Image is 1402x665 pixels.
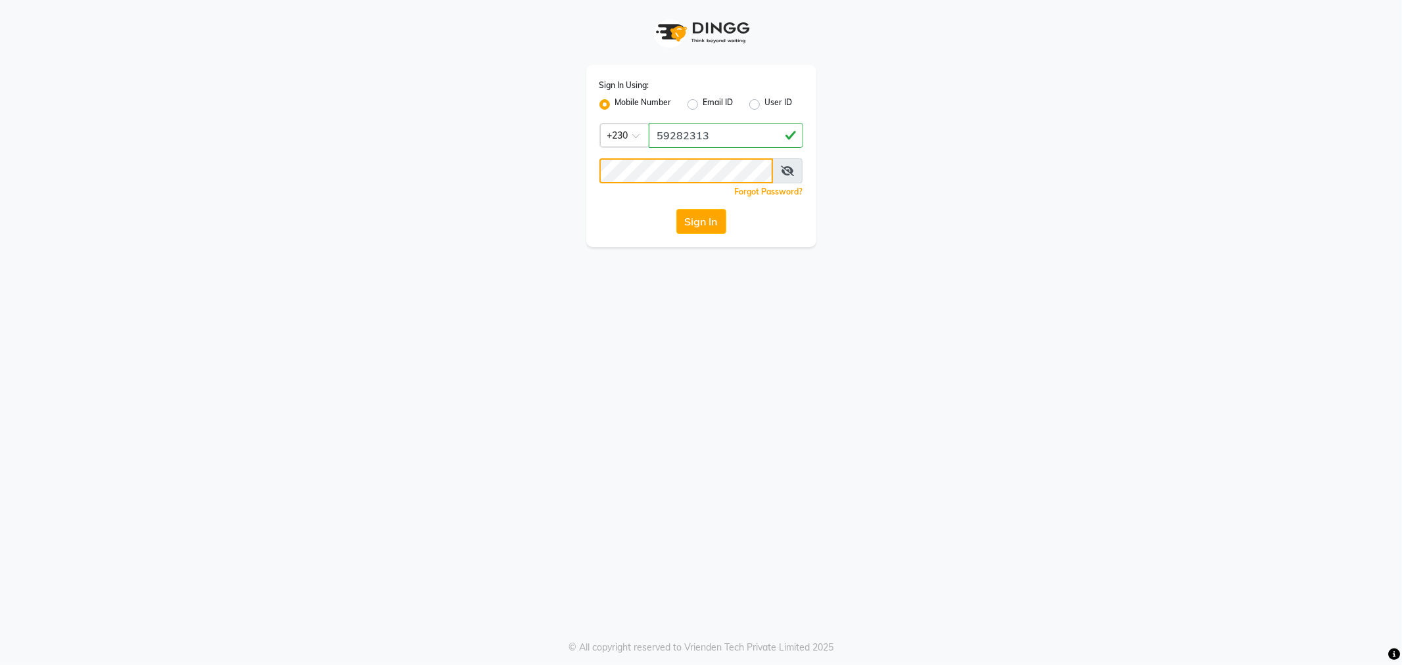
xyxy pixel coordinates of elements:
label: Sign In Using: [599,80,649,91]
label: Mobile Number [615,97,672,112]
label: User ID [765,97,793,112]
input: Username [649,123,803,148]
img: logo1.svg [649,13,754,52]
button: Sign In [676,209,726,234]
label: Email ID [703,97,734,112]
a: Forgot Password? [735,187,803,196]
input: Username [599,158,774,183]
